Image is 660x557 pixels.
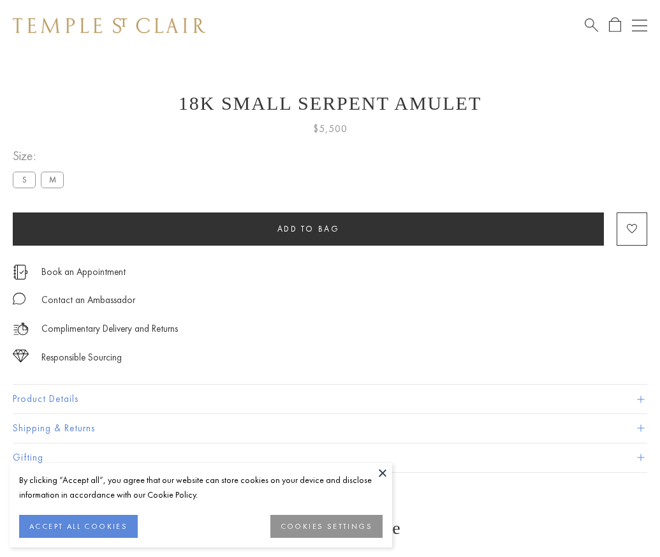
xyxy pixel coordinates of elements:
[609,17,621,33] a: Open Shopping Bag
[13,18,205,33] img: Temple St. Clair
[41,292,135,308] div: Contact an Ambassador
[13,93,647,114] h1: 18K Small Serpent Amulet
[13,212,604,246] button: Add to bag
[277,223,340,234] span: Add to bag
[13,265,28,279] img: icon_appointment.svg
[13,321,29,337] img: icon_delivery.svg
[13,145,69,167] span: Size:
[41,350,122,366] div: Responsible Sourcing
[19,515,138,538] button: ACCEPT ALL COOKIES
[41,265,126,279] a: Book an Appointment
[270,515,383,538] button: COOKIES SETTINGS
[13,172,36,188] label: S
[13,443,647,472] button: Gifting
[13,385,647,413] button: Product Details
[41,321,178,337] p: Complimentary Delivery and Returns
[13,414,647,443] button: Shipping & Returns
[313,121,348,137] span: $5,500
[13,292,26,305] img: MessageIcon-01_2.svg
[19,473,383,502] div: By clicking “Accept all”, you agree that our website can store cookies on your device and disclos...
[41,172,64,188] label: M
[13,350,29,362] img: icon_sourcing.svg
[632,18,647,33] button: Open navigation
[585,17,598,33] a: Search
